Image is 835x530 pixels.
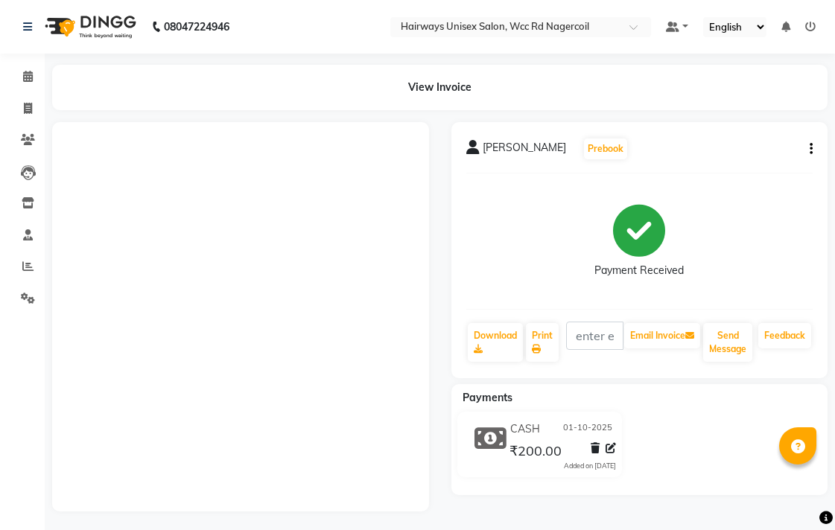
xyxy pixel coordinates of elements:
[703,323,752,362] button: Send Message
[564,461,616,471] div: Added on [DATE]
[624,323,700,348] button: Email Invoice
[468,323,523,362] a: Download
[594,263,684,278] div: Payment Received
[526,323,559,362] a: Print
[566,322,624,350] input: enter email
[510,421,540,437] span: CASH
[563,421,612,437] span: 01-10-2025
[52,65,828,110] div: View Invoice
[38,6,140,48] img: logo
[758,323,811,348] a: Feedback
[584,138,627,159] button: Prebook
[164,6,229,48] b: 08047224946
[463,391,512,404] span: Payments
[509,442,562,463] span: ₹200.00
[483,140,566,161] span: [PERSON_NAME]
